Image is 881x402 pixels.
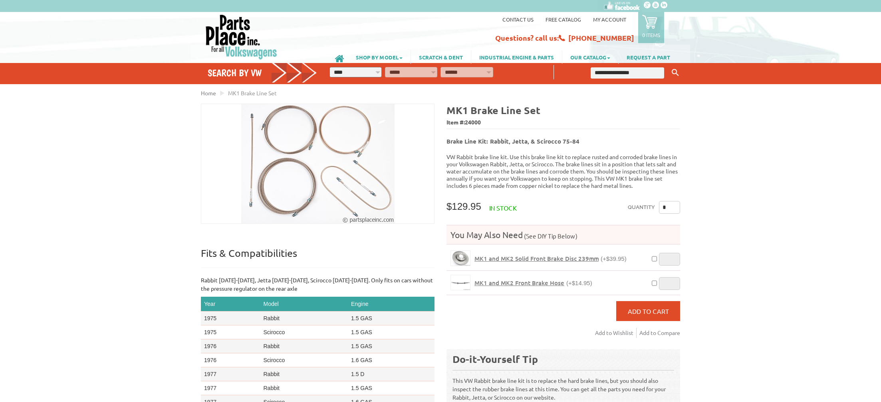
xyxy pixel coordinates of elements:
[619,50,678,64] a: REQUEST A PART
[642,32,660,38] p: 0 items
[446,104,540,116] b: MK1 Brake Line Set
[502,16,534,23] a: Contact us
[546,16,581,23] a: Free Catalog
[595,328,637,338] a: Add to Wishlist
[523,232,577,240] span: (See DIY Tip Below)
[638,12,664,43] a: 0 items
[489,204,517,212] span: In stock
[628,201,655,214] label: Quantity
[446,229,680,240] h4: You May Also Need
[205,14,278,60] img: Parts Place Inc!
[201,367,260,381] td: 1977
[446,153,680,189] p: VW Rabbit brake line kit. Use this brake line kit to replace rusted and corroded brake lines in y...
[241,104,395,223] img: MK1 Brake Line Set
[616,301,680,321] button: Add to Cart
[411,50,471,64] a: SCRATCH & DENT
[474,254,599,262] span: MK1 and MK2 Solid Front Brake Disc 239mm
[260,339,348,353] td: Rabbit
[260,297,348,311] th: Model
[474,255,627,262] a: MK1 and MK2 Solid Front Brake Disc 239mm(+$39.95)
[260,367,348,381] td: Rabbit
[669,66,681,79] button: Keyword Search
[201,276,435,293] p: Rabbit [DATE]-[DATE], Jetta [DATE]-[DATE], Scirocco [DATE]-[DATE]. Only fits on cars without the ...
[348,50,411,64] a: SHOP BY MODEL
[201,381,260,395] td: 1977
[260,381,348,395] td: Rabbit
[201,325,260,339] td: 1975
[562,50,618,64] a: OUR CATALOG
[628,307,669,315] span: Add to Cart
[208,67,317,79] h4: Search by VW
[450,250,470,266] a: MK1 and MK2 Solid Front Brake Disc 239mm
[446,201,481,212] span: $129.95
[465,118,481,126] span: 24000
[474,279,564,287] span: MK1 and MK2 Front Brake Hose
[228,89,277,97] span: MK1 Brake Line Set
[348,311,435,325] td: 1.5 GAS
[260,311,348,325] td: Rabbit
[452,370,674,402] p: This VW Rabbit brake line kit is to replace the hard brake lines, but you should also inspect the...
[348,339,435,353] td: 1.5 GAS
[201,89,216,97] a: Home
[601,255,627,262] span: (+$39.95)
[201,311,260,325] td: 1975
[639,328,680,338] a: Add to Compare
[593,16,626,23] a: My Account
[260,325,348,339] td: Scirocco
[348,325,435,339] td: 1.5 GAS
[446,137,579,145] b: Brake Line Kit: Rabbit, Jetta, & Scirocco 75-84
[566,280,592,286] span: (+$14.95)
[474,279,592,287] a: MK1 and MK2 Front Brake Hose(+$14.95)
[201,353,260,367] td: 1976
[446,117,680,128] span: Item #:
[201,247,435,268] p: Fits & Compatibilities
[348,297,435,311] th: Engine
[451,275,470,290] img: MK1 and MK2 Front Brake Hose
[201,339,260,353] td: 1976
[260,353,348,367] td: Scirocco
[348,367,435,381] td: 1.5 D
[348,353,435,367] td: 1.6 GAS
[452,353,538,365] b: Do-it-Yourself Tip
[348,381,435,395] td: 1.5 GAS
[201,297,260,311] th: Year
[471,50,562,64] a: INDUSTRIAL ENGINE & PARTS
[451,251,470,266] img: MK1 and MK2 Solid Front Brake Disc 239mm
[450,275,470,290] a: MK1 and MK2 Front Brake Hose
